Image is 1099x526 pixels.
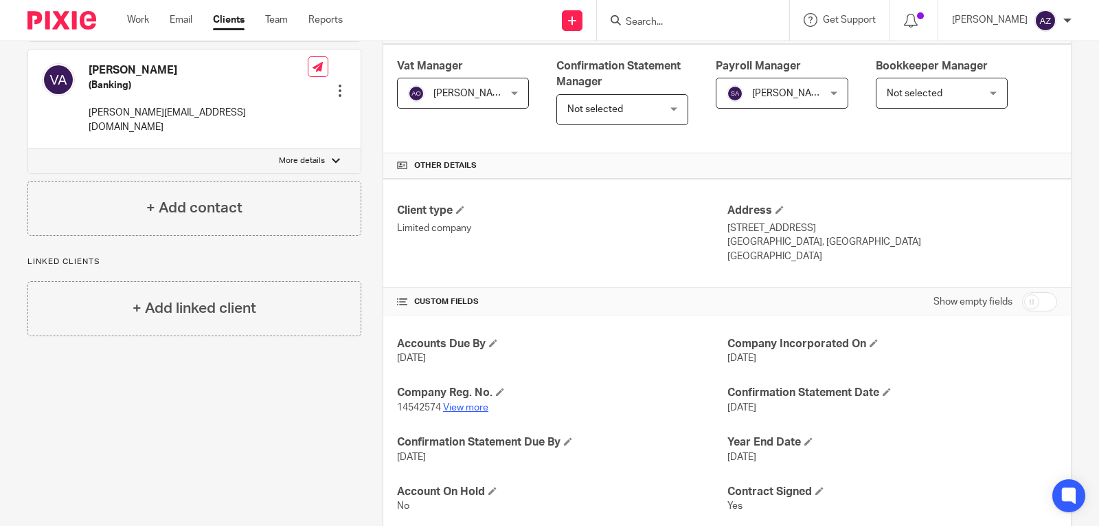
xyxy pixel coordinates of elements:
[727,452,756,462] span: [DATE]
[89,78,308,92] h5: (Banking)
[727,235,1057,249] p: [GEOGRAPHIC_DATA], [GEOGRAPHIC_DATA]
[27,11,96,30] img: Pixie
[727,386,1057,400] h4: Confirmation Statement Date
[727,501,743,511] span: Yes
[752,89,828,98] span: [PERSON_NAME]
[727,435,1057,450] h4: Year End Date
[397,221,727,235] p: Limited company
[727,250,1057,263] p: [GEOGRAPHIC_DATA]
[170,13,192,27] a: Email
[397,435,727,450] h4: Confirmation Statement Due By
[414,160,477,171] span: Other details
[727,353,756,363] span: [DATE]
[397,353,426,363] span: [DATE]
[397,403,441,413] span: 14542574
[727,403,756,413] span: [DATE]
[1034,10,1056,32] img: svg%3E
[887,89,942,98] span: Not selected
[433,89,509,98] span: [PERSON_NAME]
[397,337,727,351] h4: Accounts Due By
[89,63,308,78] h4: [PERSON_NAME]
[876,61,988,72] span: Bookkeeper Manager
[265,13,288,27] a: Team
[308,13,343,27] a: Reports
[397,386,727,400] h4: Company Reg. No.
[556,61,681,87] span: Confirmation Statement Manager
[213,13,245,27] a: Clients
[727,204,1057,218] h4: Address
[727,85,743,102] img: svg%3E
[89,106,308,134] p: [PERSON_NAME][EMAIL_ADDRESS][DOMAIN_NAME]
[133,298,256,319] h4: + Add linked client
[146,197,242,219] h4: + Add contact
[443,403,488,413] a: View more
[397,61,463,72] span: Vat Manager
[567,105,623,114] span: Not selected
[27,256,361,267] p: Linked clients
[727,485,1057,499] h4: Contract Signed
[727,337,1057,351] h4: Company Incorporated On
[397,452,426,462] span: [DATE]
[279,155,325,166] p: More details
[127,13,149,27] a: Work
[624,17,748,29] input: Search
[397,204,727,218] h4: Client type
[408,85,424,102] img: svg%3E
[397,485,727,499] h4: Account On Hold
[933,295,1012,309] label: Show empty fields
[716,61,801,72] span: Payroll Manager
[823,15,876,25] span: Get Support
[42,63,75,96] img: svg%3E
[727,221,1057,235] p: [STREET_ADDRESS]
[397,296,727,307] h4: CUSTOM FIELDS
[397,501,409,511] span: No
[952,13,1028,27] p: [PERSON_NAME]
